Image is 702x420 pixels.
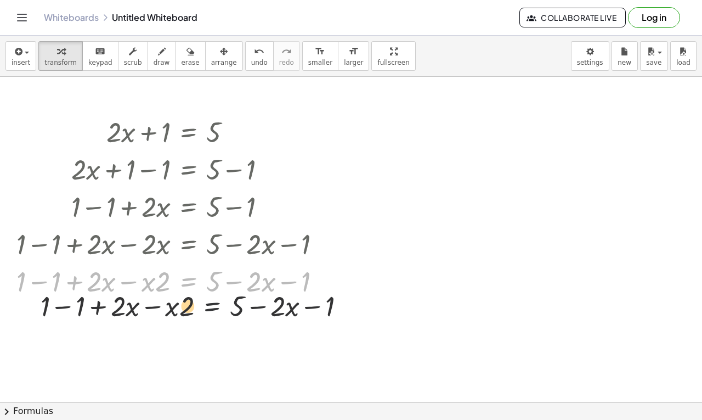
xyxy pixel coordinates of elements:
button: Log in [628,7,680,28]
a: Whiteboards [44,12,99,23]
button: transform [38,41,83,71]
i: format_size [348,45,359,58]
i: undo [254,45,264,58]
span: redo [279,59,294,66]
button: settings [571,41,609,71]
span: save [646,59,661,66]
span: transform [44,59,77,66]
button: draw [148,41,176,71]
button: arrange [205,41,243,71]
i: format_size [315,45,325,58]
button: redoredo [273,41,300,71]
i: keyboard [95,45,105,58]
button: load [670,41,697,71]
span: undo [251,59,268,66]
span: larger [344,59,363,66]
i: redo [281,45,292,58]
button: undoundo [245,41,274,71]
span: scrub [124,59,142,66]
button: format_sizelarger [338,41,369,71]
span: load [676,59,690,66]
button: new [612,41,638,71]
button: scrub [118,41,148,71]
span: settings [577,59,603,66]
span: arrange [211,59,237,66]
button: erase [175,41,205,71]
span: smaller [308,59,332,66]
span: draw [154,59,170,66]
span: insert [12,59,30,66]
button: Collaborate Live [519,8,626,27]
span: new [618,59,631,66]
span: erase [181,59,199,66]
span: Collaborate Live [529,13,616,23]
span: fullscreen [377,59,409,66]
button: Toggle navigation [13,9,31,26]
button: fullscreen [371,41,415,71]
button: save [640,41,668,71]
button: keyboardkeypad [82,41,118,71]
button: insert [5,41,36,71]
button: format_sizesmaller [302,41,338,71]
span: keypad [88,59,112,66]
